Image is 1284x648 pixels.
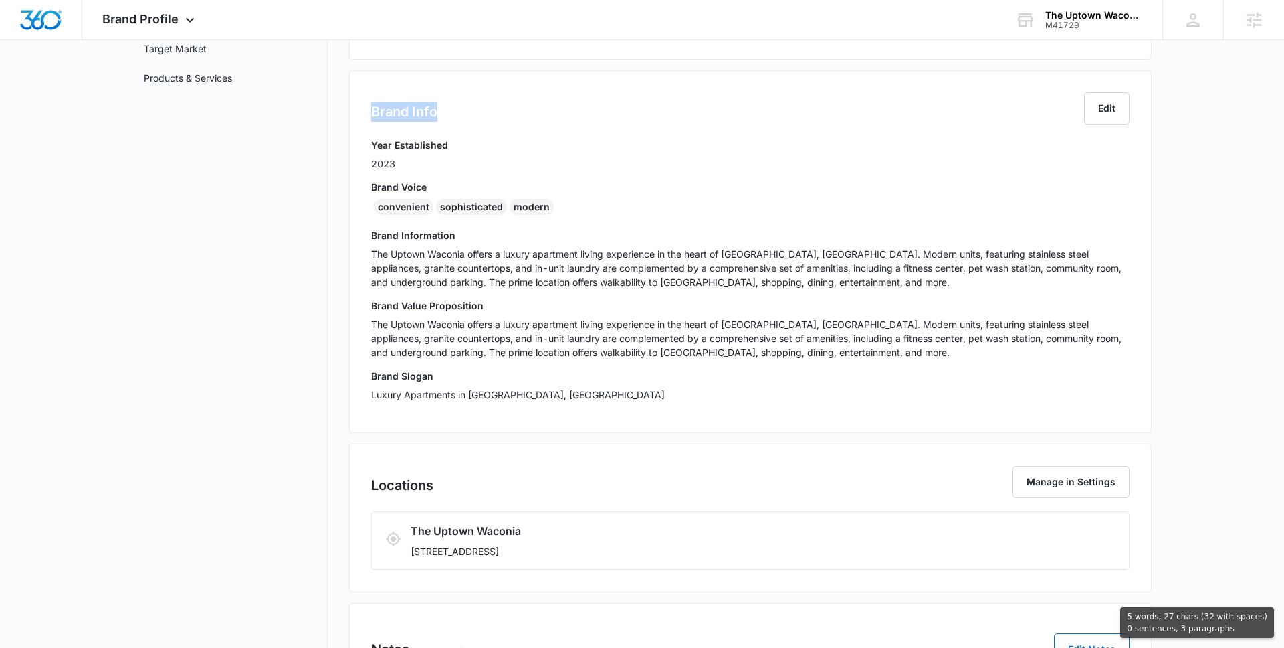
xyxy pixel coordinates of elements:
[1045,10,1143,21] div: account name
[371,475,433,495] h2: Locations
[371,138,448,152] h3: Year Established
[374,199,433,215] div: convenient
[1045,21,1143,30] div: account id
[371,388,1130,402] p: Luxury Apartments in [GEOGRAPHIC_DATA], [GEOGRAPHIC_DATA]
[371,299,1130,313] h3: Brand Value Proposition
[411,544,965,558] p: [STREET_ADDRESS]
[510,199,554,215] div: modern
[1084,92,1130,125] button: Edit
[371,369,1130,383] h3: Brand Slogan
[1012,466,1130,498] button: Manage in Settings
[371,228,1130,242] h3: Brand Information
[411,523,965,539] h3: The Uptown Waconia
[102,12,179,26] span: Brand Profile
[371,247,1130,289] p: The Uptown Waconia offers a luxury apartment living experience in the heart of [GEOGRAPHIC_DATA],...
[144,42,207,56] a: Target Market
[371,102,437,122] h2: Brand Info
[144,71,232,85] a: Products & Services
[371,180,1130,194] h3: Brand Voice
[371,317,1130,359] p: The Uptown Waconia offers a luxury apartment living experience in the heart of [GEOGRAPHIC_DATA],...
[436,199,507,215] div: sophisticated
[371,157,448,171] p: 2023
